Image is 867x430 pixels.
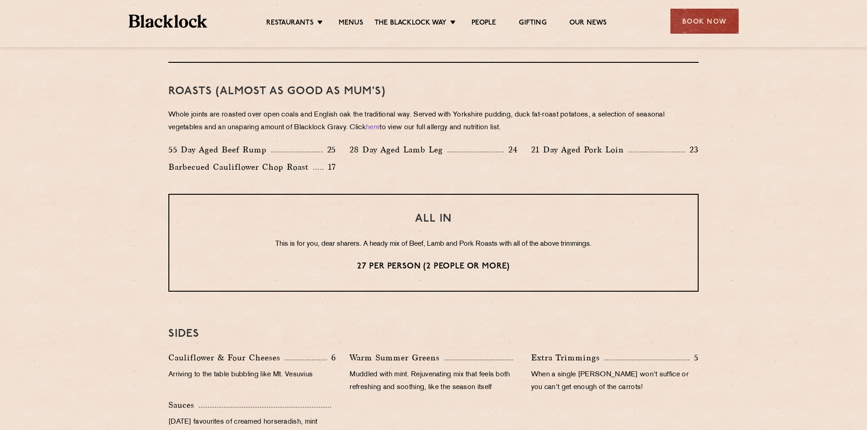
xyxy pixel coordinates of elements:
p: Arriving to the table bubbling like Mt. Vesuvius [168,369,336,381]
h3: Roasts (Almost as good as Mum's) [168,86,699,97]
a: People [472,19,496,29]
p: 21 Day Aged Pork Loin [531,143,629,156]
p: Muddled with mint. Rejuvenating mix that feels both refreshing and soothing, like the season itself [350,369,517,394]
p: Extra Trimmings [531,351,604,364]
p: Sauces [168,399,199,411]
div: Book Now [670,9,739,34]
p: 55 Day Aged Beef Rump [168,143,271,156]
p: 28 Day Aged Lamb Leg [350,143,447,156]
p: Cauliflower & Four Cheeses [168,351,285,364]
p: 23 [685,144,699,156]
p: 25 [323,144,336,156]
p: This is for you, dear sharers. A heady mix of Beef, Lamb and Pork Roasts with all of the above tr... [188,238,679,250]
a: Menus [339,19,363,29]
a: The Blacklock Way [375,19,446,29]
p: 27 per person (2 people or more) [188,261,679,273]
img: BL_Textured_Logo-footer-cropped.svg [129,15,208,28]
p: Warm Summer Greens [350,351,444,364]
p: 6 [327,352,336,364]
p: Whole joints are roasted over open coals and English oak the traditional way. Served with Yorkshi... [168,109,699,134]
h3: SIDES [168,328,699,340]
p: When a single [PERSON_NAME] won't suffice or you can't get enough of the carrots! [531,369,699,394]
p: 24 [504,144,517,156]
a: Gifting [519,19,546,29]
p: Barbecued Cauliflower Chop Roast [168,161,313,173]
a: here [366,124,380,131]
p: 17 [324,161,336,173]
a: Our News [569,19,607,29]
h3: ALL IN [188,213,679,225]
p: 5 [690,352,699,364]
a: Restaurants [266,19,314,29]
